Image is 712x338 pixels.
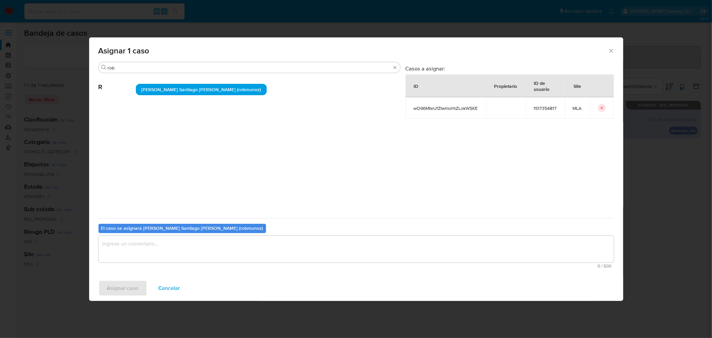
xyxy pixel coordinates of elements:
[526,75,564,97] div: ID de usuario
[101,65,106,70] button: Buscar
[598,104,606,112] button: icon-button
[573,105,582,111] span: MLA
[566,78,589,94] div: Site
[141,86,261,93] span: [PERSON_NAME] Santiago [PERSON_NAME] (robmunoz)
[486,78,525,94] div: Propietario
[136,84,267,95] div: [PERSON_NAME] Santiago [PERSON_NAME] (robmunoz)
[392,65,398,70] button: Borrar
[98,47,608,55] span: Asignar 1 caso
[98,73,136,91] span: R
[150,280,189,296] button: Cancelar
[406,78,427,94] div: ID
[534,105,557,111] span: 1517354817
[159,281,180,296] span: Cancelar
[101,225,263,231] b: El caso se asignará [PERSON_NAME] Santiago [PERSON_NAME] (robmunoz)
[100,264,612,268] span: Máximo 500 caracteres
[608,47,614,53] button: Cerrar ventana
[406,65,614,72] h3: Casos a asignar:
[108,65,391,71] input: Buscar analista
[414,105,478,111] span: wO96MteUfZIwmoHiZLokWSKE
[89,37,623,301] div: assign-modal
